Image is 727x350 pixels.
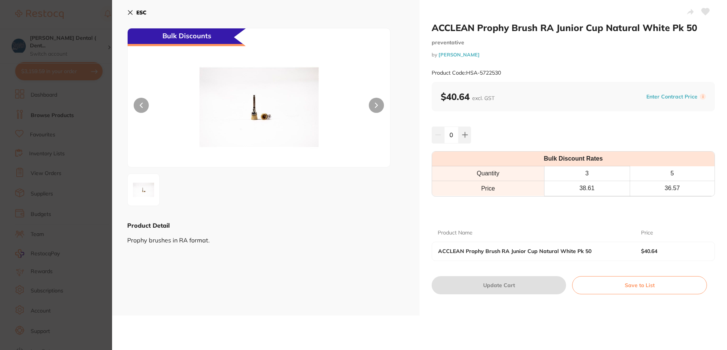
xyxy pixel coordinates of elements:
button: Update Cart [432,276,566,294]
label: i [700,94,706,100]
span: excl. GST [472,95,495,102]
p: Product Name [438,229,473,237]
a: [PERSON_NAME] [438,52,480,58]
th: Bulk Discount Rates [432,152,715,166]
th: 38.61 [544,181,630,196]
button: ESC [127,6,147,19]
button: Save to List [572,276,707,294]
small: by [432,52,715,58]
p: Price [641,229,653,237]
td: Price [432,181,544,196]
div: Prophy brushes in RA format. [127,230,404,244]
h2: ACCLEAN Prophy Brush RA Junior Cup Natural White Pk 50 [432,22,715,33]
div: Bulk Discounts [128,28,246,46]
small: Product Code: HSA-5722530 [432,70,501,76]
img: NTMwLmpwZw [180,47,338,167]
b: ACCLEAN Prophy Brush RA Junior Cup Natural White Pk 50 [438,248,621,254]
th: 5 [630,166,715,181]
img: NTMwLmpwZw [130,176,157,203]
b: $40.64 [441,91,495,102]
th: 3 [544,166,630,181]
th: Quantity [432,166,544,181]
b: ESC [136,9,147,16]
b: Product Detail [127,222,170,229]
button: Enter Contract Price [644,93,700,100]
th: 36.57 [630,181,715,196]
b: $40.64 [641,248,702,254]
small: preventative [432,39,715,46]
